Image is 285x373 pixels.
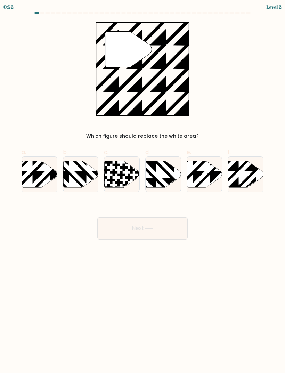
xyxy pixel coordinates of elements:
[266,3,282,10] div: Level 2
[3,3,14,10] div: 0:52
[97,217,188,240] button: Next
[145,148,150,156] span: d.
[228,148,231,156] span: f.
[187,148,191,156] span: e.
[63,148,68,156] span: b.
[22,148,26,156] span: a.
[26,132,259,140] div: Which figure should replace the white area?
[105,32,152,67] g: "
[104,148,108,156] span: c.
